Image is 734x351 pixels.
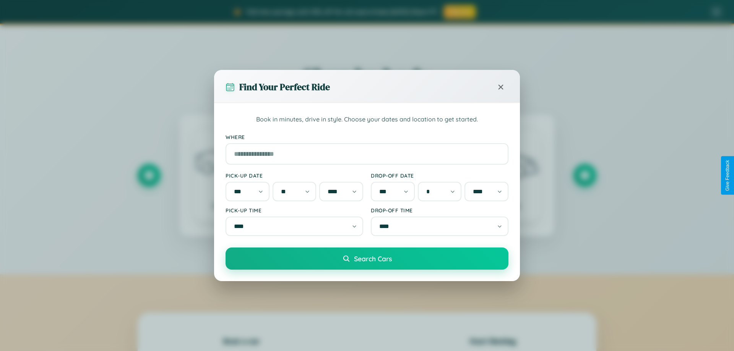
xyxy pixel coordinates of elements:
[226,134,508,140] label: Where
[239,81,330,93] h3: Find Your Perfect Ride
[226,172,363,179] label: Pick-up Date
[371,207,508,214] label: Drop-off Time
[371,172,508,179] label: Drop-off Date
[226,207,363,214] label: Pick-up Time
[354,254,392,263] span: Search Cars
[226,247,508,270] button: Search Cars
[226,115,508,125] p: Book in minutes, drive in style. Choose your dates and location to get started.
